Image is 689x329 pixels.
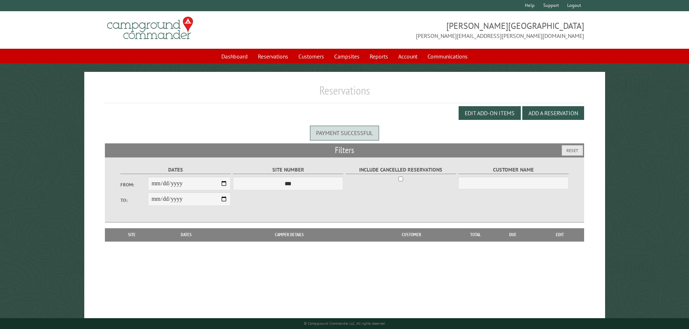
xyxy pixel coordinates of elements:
[345,20,584,40] span: [PERSON_NAME][GEOGRAPHIC_DATA] [PERSON_NAME][EMAIL_ADDRESS][PERSON_NAME][DOMAIN_NAME]
[361,228,461,241] th: Customer
[156,228,217,241] th: Dates
[105,143,584,157] h2: Filters
[562,145,583,156] button: Reset
[217,49,252,63] a: Dashboard
[536,228,584,241] th: Edit
[294,49,328,63] a: Customers
[254,49,293,63] a: Reservations
[365,49,392,63] a: Reports
[461,228,490,241] th: Total
[109,228,156,241] th: Site
[522,106,584,120] button: Add a Reservation
[120,181,148,188] label: From:
[330,49,364,63] a: Campsites
[105,83,584,103] h1: Reservations
[310,126,379,140] div: Payment successful
[394,49,422,63] a: Account
[233,166,343,174] label: Site Number
[459,106,521,120] button: Edit Add-on Items
[105,14,195,42] img: Campground Commander
[423,49,472,63] a: Communications
[120,166,231,174] label: Dates
[458,166,569,174] label: Customer Name
[346,166,456,174] label: Include Cancelled Reservations
[490,228,536,241] th: Due
[120,197,148,204] label: To:
[217,228,361,241] th: Camper Details
[304,321,386,326] small: © Campground Commander LLC. All rights reserved.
